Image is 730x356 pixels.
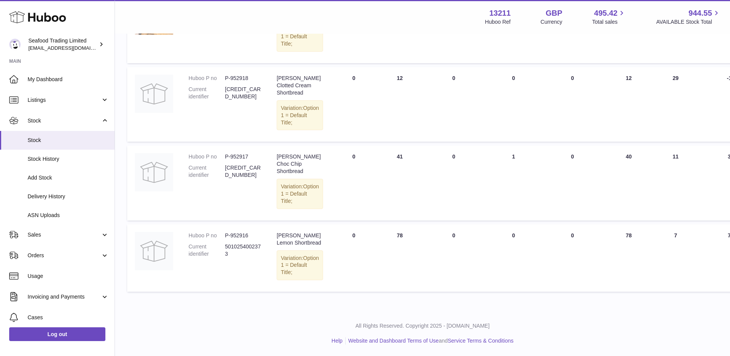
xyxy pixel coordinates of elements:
td: 0 [485,67,542,142]
span: Option 1 = Default Title; [281,255,319,276]
span: Option 1 = Default Title; [281,105,319,126]
img: product image [135,75,173,113]
td: 7 [655,224,697,292]
span: Delivery History [28,193,109,200]
dt: Current identifier [189,243,225,258]
span: Stock [28,117,101,124]
span: Stock History [28,155,109,163]
div: [PERSON_NAME] Choc Chip Shortbread [277,153,323,175]
a: Service Terms & Conditions [448,338,513,344]
strong: 13211 [489,8,511,18]
td: 0 [331,224,377,292]
span: Add Stock [28,174,109,181]
div: Variation: [277,100,323,131]
img: product image [135,153,173,191]
td: 0 [423,67,485,142]
span: Stock [28,137,109,144]
td: 78 [603,224,655,292]
span: 0 [571,154,574,160]
div: Huboo Ref [485,18,511,26]
span: Listings [28,96,101,104]
td: 12 [603,67,655,142]
div: Variation: [277,250,323,281]
span: ASN Uploads [28,212,109,219]
span: Option 1 = Default Title; [281,26,319,47]
td: 40 [603,145,655,220]
dt: Current identifier [189,164,225,179]
dd: [CREDIT_CARD_NUMBER] [225,164,261,179]
div: [PERSON_NAME] Clotted Cream Shortbread [277,75,323,96]
span: 0 [571,75,574,81]
td: 0 [423,224,485,292]
span: Total sales [592,18,626,26]
td: 0 [485,224,542,292]
span: Invoicing and Payments [28,293,101,300]
dt: Huboo P no [189,153,225,160]
td: 29 [655,67,697,142]
td: 0 [331,145,377,220]
dt: Huboo P no [189,75,225,82]
div: Variation: [277,179,323,209]
span: Orders [28,252,101,259]
span: Cases [28,314,109,321]
p: All Rights Reserved. Copyright 2025 - [DOMAIN_NAME] [121,322,724,330]
dd: P-952918 [225,75,261,82]
span: [EMAIL_ADDRESS][DOMAIN_NAME] [28,45,113,51]
span: 0 [571,232,574,238]
td: 11 [655,145,697,220]
dd: P-952916 [225,232,261,239]
a: 944.55 AVAILABLE Stock Total [656,8,721,26]
a: Log out [9,327,105,341]
span: 495.42 [594,8,617,18]
span: Option 1 = Default Title; [281,183,319,204]
span: AVAILABLE Stock Total [656,18,721,26]
dd: [CREDIT_CARD_NUMBER] [225,86,261,100]
li: and [346,337,513,345]
dd: 5010254002373 [225,243,261,258]
span: 944.55 [689,8,712,18]
dt: Current identifier [189,86,225,100]
a: Help [331,338,343,344]
strong: GBP [546,8,562,18]
span: Usage [28,273,109,280]
div: Currency [541,18,563,26]
td: 78 [377,224,423,292]
td: 41 [377,145,423,220]
span: Sales [28,231,101,238]
td: 0 [331,67,377,142]
img: online@rickstein.com [9,39,21,50]
dt: Huboo P no [189,232,225,239]
td: 0 [423,145,485,220]
div: Variation: [277,21,323,52]
td: 1 [485,145,542,220]
a: 495.42 Total sales [592,8,626,26]
span: My Dashboard [28,76,109,83]
a: Website and Dashboard Terms of Use [348,338,439,344]
dd: P-952917 [225,153,261,160]
div: Seafood Trading Limited [28,37,97,52]
td: 12 [377,67,423,142]
img: product image [135,232,173,270]
div: [PERSON_NAME] Lemon Shortbread [277,232,323,247]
